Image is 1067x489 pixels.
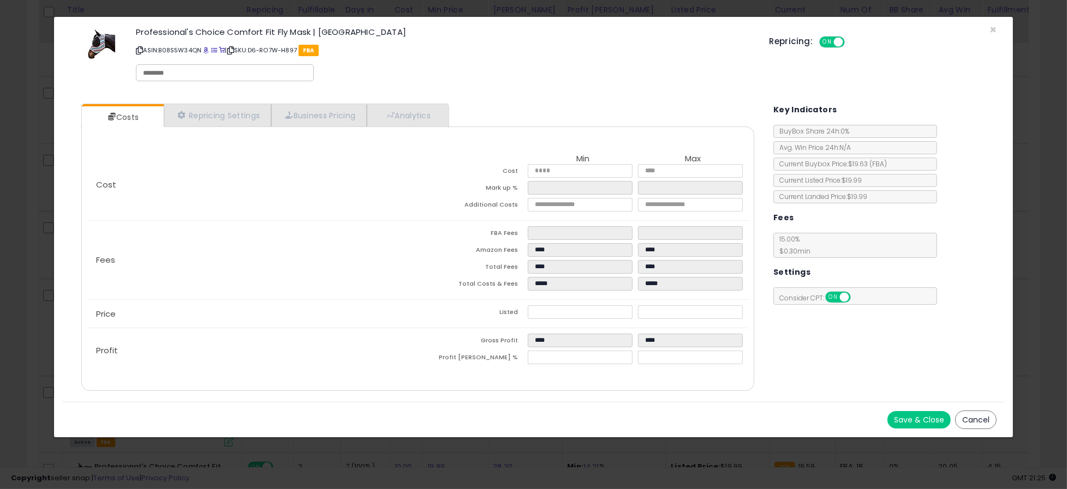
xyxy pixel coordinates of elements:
[82,28,115,61] img: 41jx6+UbNUL._SL60_.jpg
[773,265,810,279] h5: Settings
[418,277,528,294] td: Total Costs & Fees
[418,351,528,367] td: Profit [PERSON_NAME] %
[87,310,418,318] p: Price
[271,104,367,126] a: Business Pricing
[774,143,851,152] span: Avg. Win Price 24h: N/A
[418,260,528,277] td: Total Fees
[887,411,951,428] button: Save & Close
[418,181,528,198] td: Mark up %
[136,41,753,59] p: ASIN: B08S5W34QN | SKU: D6-RO7W-H897
[843,38,861,47] span: OFF
[774,126,849,136] span: BuyBox Share 24h: 0%
[87,346,418,355] p: Profit
[774,192,867,201] span: Current Landed Price: $19.99
[418,198,528,215] td: Additional Costs
[418,334,528,351] td: Gross Profit
[87,256,418,264] p: Fees
[418,305,528,322] td: Listed
[211,46,217,55] a: All offer listings
[989,22,997,38] span: ×
[164,104,272,126] a: Repricing Settings
[219,46,225,55] a: Your listing only
[367,104,448,126] a: Analytics
[869,159,887,168] span: ( FBA )
[848,159,887,168] span: $19.63
[82,106,163,128] a: Costs
[774,176,862,185] span: Current Listed Price: $19.99
[418,226,528,243] td: FBA Fees
[773,103,837,117] h5: Key Indicators
[87,180,418,189] p: Cost
[299,45,319,56] span: FBA
[769,37,813,46] h5: Repricing:
[136,28,753,36] h3: Professional's Choice Comfort Fit Fly Mask | [GEOGRAPHIC_DATA]
[773,211,794,225] h5: Fees
[774,293,865,303] span: Consider CPT:
[528,154,638,164] th: Min
[418,164,528,181] td: Cost
[774,234,810,256] span: 15.00 %
[821,38,834,47] span: ON
[638,154,748,164] th: Max
[955,410,997,429] button: Cancel
[203,46,209,55] a: BuyBox page
[849,293,866,302] span: OFF
[774,159,887,168] span: Current Buybox Price:
[774,246,810,256] span: $0.30 min
[418,243,528,260] td: Amazon Fees
[826,293,840,302] span: ON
